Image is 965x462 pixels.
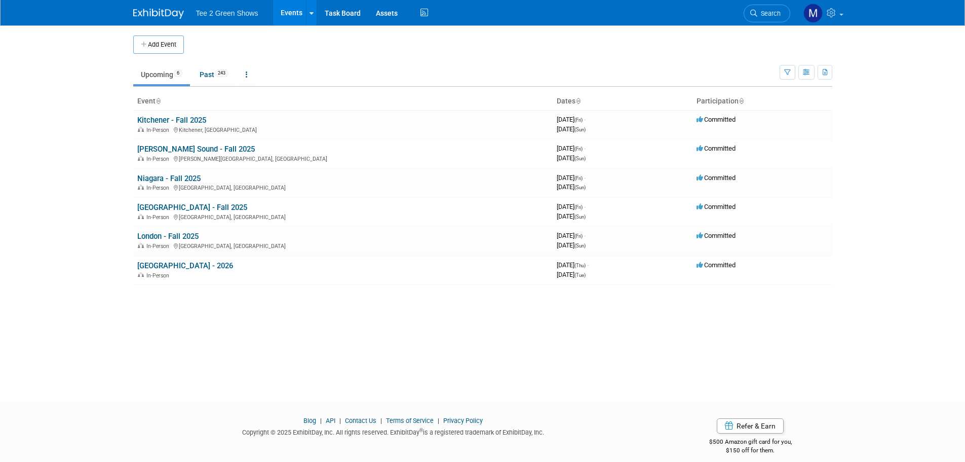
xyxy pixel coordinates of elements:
th: Event [133,93,553,110]
a: Upcoming6 [133,65,190,84]
img: In-Person Event [138,243,144,248]
span: - [587,261,589,269]
span: | [318,417,324,424]
th: Participation [692,93,832,110]
span: (Fri) [574,175,583,181]
span: Committed [697,203,736,210]
span: (Thu) [574,263,586,268]
div: Kitchener, [GEOGRAPHIC_DATA] [137,125,549,133]
img: In-Person Event [138,185,144,190]
span: (Sun) [574,243,586,248]
span: (Sun) [574,185,586,190]
div: [PERSON_NAME][GEOGRAPHIC_DATA], [GEOGRAPHIC_DATA] [137,154,549,162]
div: [GEOGRAPHIC_DATA], [GEOGRAPHIC_DATA] [137,241,549,250]
img: In-Person Event [138,214,144,219]
span: - [584,116,586,123]
span: (Fri) [574,233,583,239]
span: [DATE] [557,232,586,239]
span: 6 [174,69,182,77]
span: Search [757,10,781,17]
a: API [326,417,335,424]
span: In-Person [146,127,172,133]
span: Committed [697,261,736,269]
span: | [435,417,442,424]
a: Terms of Service [386,417,434,424]
a: Refer & Earn [717,418,784,434]
span: (Sun) [574,156,586,161]
span: In-Person [146,214,172,221]
a: [GEOGRAPHIC_DATA] - Fall 2025 [137,203,247,212]
span: | [378,417,384,424]
span: (Fri) [574,146,583,152]
span: Committed [697,232,736,239]
span: Committed [697,116,736,123]
a: Sort by Event Name [156,97,161,105]
span: In-Person [146,156,172,162]
img: In-Person Event [138,272,144,277]
span: Committed [697,174,736,182]
span: [DATE] [557,212,586,220]
span: [DATE] [557,261,589,269]
a: Contact Us [345,417,376,424]
span: [DATE] [557,154,586,162]
span: | [337,417,343,424]
span: [DATE] [557,116,586,123]
span: In-Person [146,185,172,191]
div: Copyright © 2025 ExhibitDay, Inc. All rights reserved. ExhibitDay is a registered trademark of Ex... [133,425,654,437]
span: [DATE] [557,271,586,278]
sup: ® [419,428,423,433]
button: Add Event [133,35,184,54]
span: Committed [697,145,736,152]
a: Search [744,5,790,22]
a: Privacy Policy [443,417,483,424]
span: 243 [215,69,228,77]
span: In-Person [146,272,172,279]
span: [DATE] [557,183,586,191]
span: (Sun) [574,127,586,132]
span: [DATE] [557,203,586,210]
span: - [584,203,586,210]
span: [DATE] [557,145,586,152]
a: [PERSON_NAME] Sound - Fall 2025 [137,145,255,154]
img: Michael Kruger [803,4,823,23]
a: [GEOGRAPHIC_DATA] - 2026 [137,261,233,270]
div: [GEOGRAPHIC_DATA], [GEOGRAPHIC_DATA] [137,183,549,191]
img: ExhibitDay [133,9,184,19]
img: In-Person Event [138,127,144,132]
th: Dates [553,93,692,110]
span: - [584,174,586,182]
span: In-Person [146,243,172,250]
a: Sort by Start Date [575,97,581,105]
span: (Fri) [574,117,583,123]
img: In-Person Event [138,156,144,161]
span: Tee 2 Green Shows [196,9,258,17]
a: Sort by Participation Type [739,97,744,105]
a: Blog [303,417,316,424]
span: (Tue) [574,272,586,278]
a: Kitchener - Fall 2025 [137,116,206,125]
span: [DATE] [557,125,586,133]
div: $500 Amazon gift card for you, [669,431,832,454]
span: [DATE] [557,174,586,182]
span: (Fri) [574,204,583,210]
a: Past243 [192,65,236,84]
span: - [584,145,586,152]
div: [GEOGRAPHIC_DATA], [GEOGRAPHIC_DATA] [137,212,549,221]
span: - [584,232,586,239]
span: [DATE] [557,241,586,249]
a: London - Fall 2025 [137,232,199,241]
div: $150 off for them. [669,446,832,455]
a: Niagara - Fall 2025 [137,174,201,183]
span: (Sun) [574,214,586,220]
